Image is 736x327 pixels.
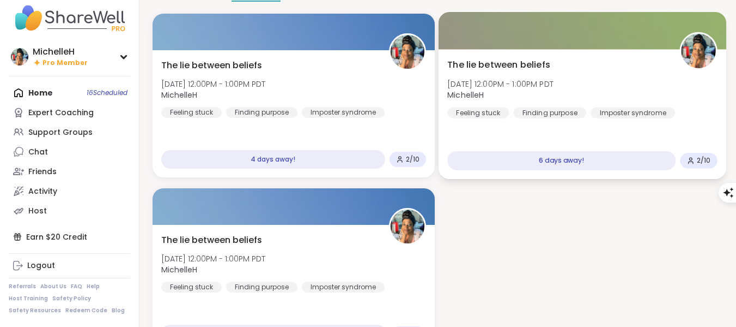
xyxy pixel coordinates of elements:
a: About Us [40,283,66,290]
a: Host Training [9,295,48,302]
span: [DATE] 12:00PM - 1:00PM PDT [161,79,265,90]
b: MichelleH [161,90,197,100]
div: Host [28,206,47,217]
span: The lie between beliefs [161,234,262,247]
div: Logout [27,260,55,271]
a: Safety Policy [52,295,91,302]
div: Support Groups [28,127,93,138]
a: Redeem Code [65,307,107,314]
div: Imposter syndrome [591,107,675,118]
div: Finding purpose [226,282,297,293]
a: Activity [9,181,130,201]
div: Finding purpose [513,107,586,118]
a: Chat [9,142,130,162]
img: MichelleH [681,34,715,68]
div: 6 days away! [447,151,676,170]
span: The lie between beliefs [161,59,262,72]
span: [DATE] 12:00PM - 1:00PM PDT [447,78,553,89]
a: Blog [112,307,125,314]
div: 4 days away! [161,150,385,169]
div: Imposter syndrome [302,107,385,118]
div: Feeling stuck [161,107,222,118]
div: Feeling stuck [161,282,222,293]
img: MichelleH [11,48,28,66]
div: Finding purpose [226,107,297,118]
span: 2 / 10 [696,156,710,165]
div: Earn $20 Credit [9,227,130,247]
a: Safety Resources [9,307,61,314]
div: Friends [28,167,57,177]
div: Expert Coaching [28,108,94,118]
b: MichelleH [161,264,197,275]
a: Help [87,283,100,290]
a: Host [9,201,130,221]
img: MichelleH [391,210,424,243]
span: The lie between beliefs [447,58,550,72]
a: Expert Coaching [9,103,130,122]
div: Feeling stuck [447,107,509,118]
b: MichelleH [447,90,484,100]
div: MichelleH [33,46,88,58]
div: Imposter syndrome [302,282,385,293]
span: Pro Member [42,58,88,68]
a: Referrals [9,283,36,290]
a: Friends [9,162,130,181]
a: Logout [9,256,130,276]
div: Chat [28,147,48,158]
a: Support Groups [9,122,130,142]
img: MichelleH [391,35,424,69]
a: FAQ [71,283,82,290]
span: [DATE] 12:00PM - 1:00PM PDT [161,253,265,264]
div: Activity [28,186,57,197]
span: 2 / 10 [406,155,419,164]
